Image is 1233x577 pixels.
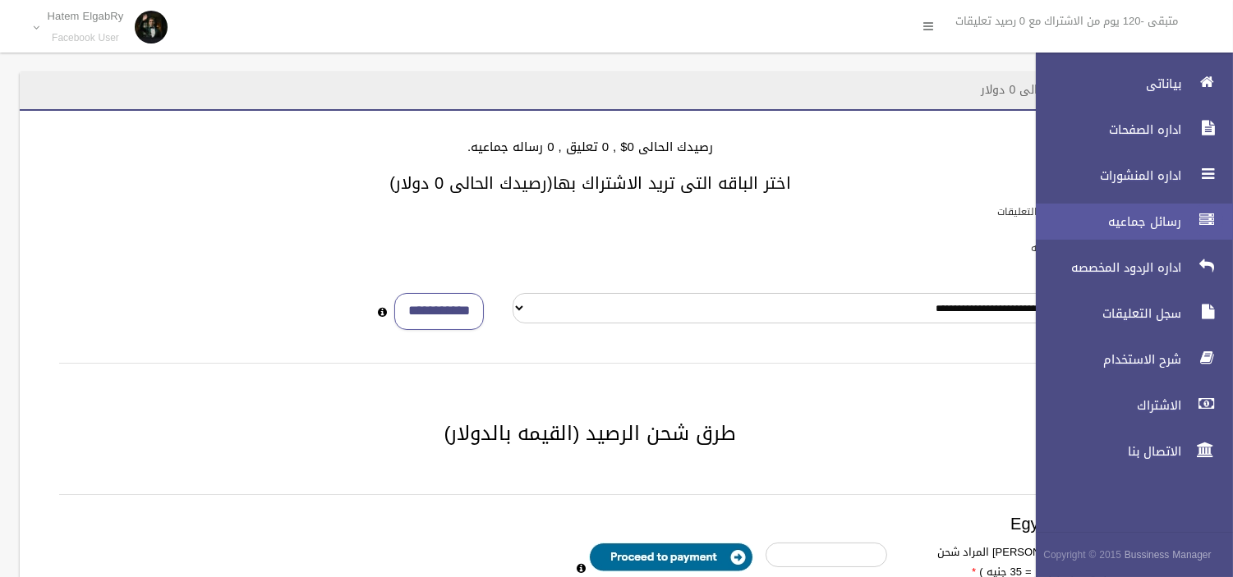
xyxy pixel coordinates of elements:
span: سجل التعليقات [1022,305,1186,322]
h3: اختر الباقه التى تريد الاشتراك بها(رصيدك الحالى 0 دولار) [39,174,1141,192]
a: شرح الاستخدام [1022,341,1233,378]
p: Hatem ElgabRy [48,10,124,22]
a: رسائل جماعيه [1022,204,1233,240]
h2: طرق شحن الرصيد (القيمه بالدولار) [39,423,1141,444]
span: شرح الاستخدام [1022,351,1186,368]
span: اداره الردود المخصصه [1022,259,1186,276]
label: باقات الرد الالى على التعليقات [997,203,1127,221]
strong: Bussiness Manager [1125,546,1212,564]
span: اداره الصفحات [1022,121,1186,138]
span: بياناتى [1022,76,1186,92]
span: الاتصال بنا [1022,443,1186,460]
span: Copyright © 2015 [1043,546,1121,564]
small: Facebook User [48,32,124,44]
span: رسائل جماعيه [1022,213,1186,230]
a: الاشتراك [1022,387,1233,424]
a: بياناتى [1022,66,1233,102]
h3: Egypt payment [59,515,1121,533]
span: الاشتراك [1022,397,1186,414]
a: اداره الردود المخصصه [1022,250,1233,286]
a: اداره الصفحات [1022,112,1233,148]
span: اداره المنشورات [1022,167,1186,184]
a: الاتصال بنا [1022,433,1233,469]
a: اداره المنشورات [1022,158,1233,194]
a: سجل التعليقات [1022,295,1233,332]
label: باقات الرسائل الجماعيه [1031,239,1127,257]
h4: رصيدك الحالى 0$ , 0 تعليق , 0 رساله جماعيه. [39,140,1141,154]
header: الاشتراك - رصيدك الحالى 0 دولار [962,74,1161,106]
